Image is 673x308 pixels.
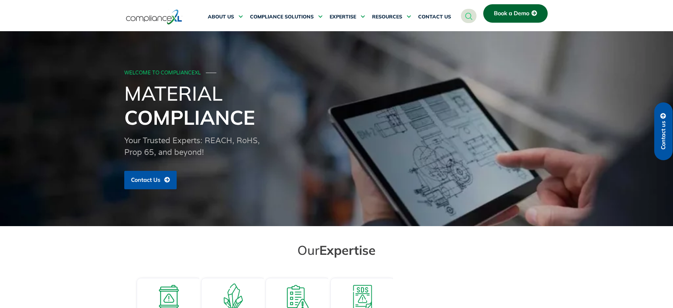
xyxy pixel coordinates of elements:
[418,14,451,20] span: CONTACT US
[418,9,451,26] a: CONTACT US
[319,242,376,258] span: Expertise
[461,9,477,23] a: navsearch-button
[138,242,535,258] h2: Our
[372,9,411,26] a: RESOURCES
[494,10,529,17] span: Book a Demo
[124,70,547,76] div: WELCOME TO COMPLIANCEXL
[126,9,182,25] img: logo-one.svg
[124,81,549,129] h1: Material
[131,177,160,183] span: Contact Us
[124,105,255,130] span: Compliance
[206,70,217,76] span: ───
[483,4,548,23] a: Book a Demo
[372,14,402,20] span: RESOURCES
[208,14,234,20] span: ABOUT US
[330,9,365,26] a: EXPERTISE
[250,14,314,20] span: COMPLIANCE SOLUTIONS
[124,171,177,189] a: Contact Us
[124,136,260,157] span: Your Trusted Experts: REACH, RoHS, Prop 65, and beyond!
[250,9,323,26] a: COMPLIANCE SOLUTIONS
[330,14,356,20] span: EXPERTISE
[208,9,243,26] a: ABOUT US
[660,121,667,150] span: Contact us
[654,102,673,160] a: Contact us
